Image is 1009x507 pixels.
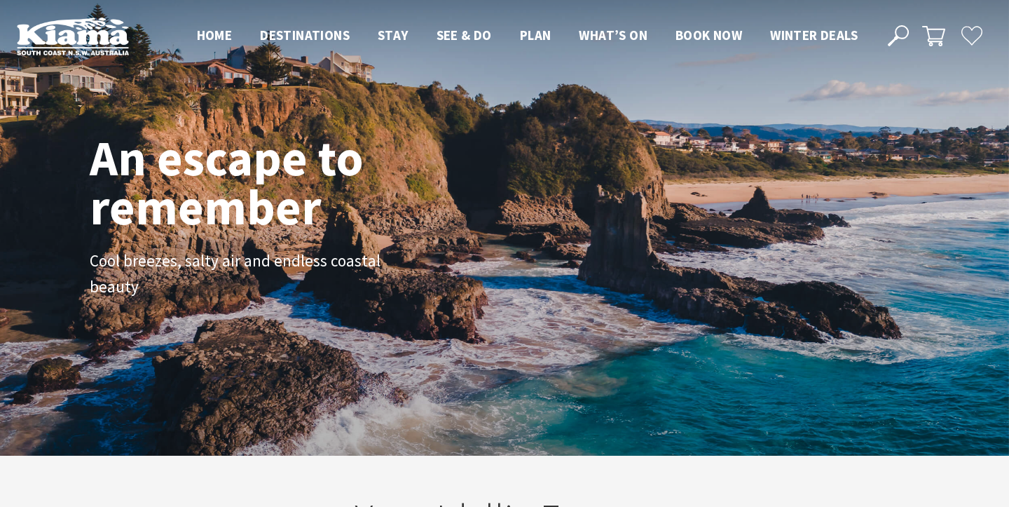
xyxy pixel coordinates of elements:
span: Plan [520,27,551,43]
span: Book now [675,27,742,43]
span: What’s On [579,27,647,43]
img: Kiama Logo [17,17,129,55]
span: Winter Deals [770,27,858,43]
h1: An escape to remember [90,133,475,231]
span: Home [197,27,233,43]
span: Stay [378,27,409,43]
nav: Main Menu [183,25,872,48]
span: Destinations [260,27,350,43]
p: Cool breezes, salty air and endless coastal beauty [90,248,405,300]
span: See & Do [437,27,492,43]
